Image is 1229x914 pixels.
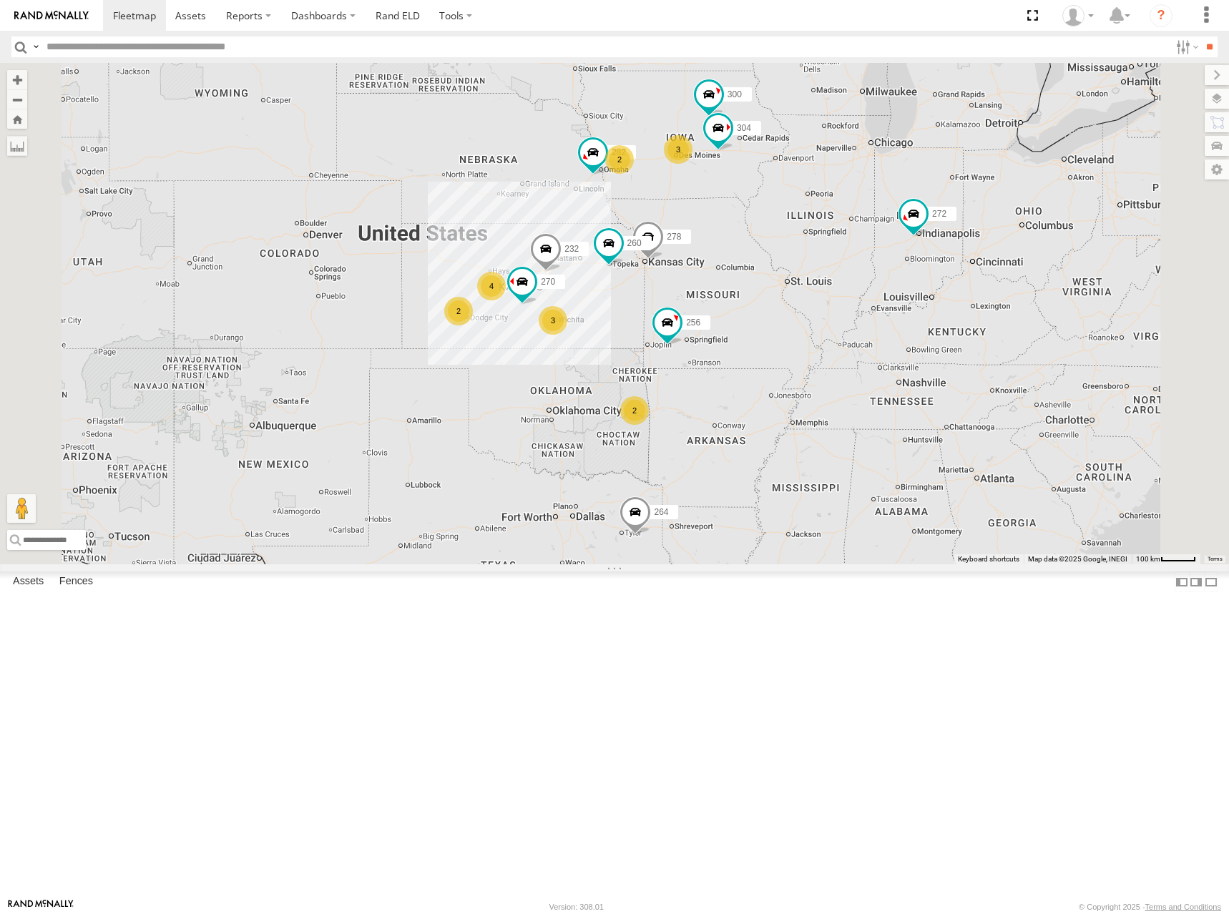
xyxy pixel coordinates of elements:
label: Dock Summary Table to the Left [1175,571,1189,592]
button: Map Scale: 100 km per 46 pixels [1132,554,1200,564]
button: Zoom Home [7,109,27,129]
span: 260 [627,238,642,248]
span: 270 [541,277,555,287]
div: Shane Miller [1057,5,1099,26]
span: 256 [686,317,700,327]
div: 4 [477,272,506,300]
a: Terms and Conditions [1145,903,1221,911]
a: Visit our Website [8,900,74,914]
label: Search Query [30,36,41,57]
div: 3 [664,135,692,164]
div: 3 [539,306,567,335]
button: Keyboard shortcuts [958,554,1019,564]
div: Version: 308.01 [549,903,604,911]
a: Terms (opens in new tab) [1208,556,1223,561]
label: Hide Summary Table [1204,571,1218,592]
label: Assets [6,572,51,592]
label: Measure [7,136,27,156]
button: Zoom out [7,89,27,109]
button: Drag Pegman onto the map to open Street View [7,494,36,523]
span: 264 [654,506,668,516]
label: Fences [52,572,100,592]
span: 304 [737,122,751,132]
i: ? [1150,4,1172,27]
img: rand-logo.svg [14,11,89,21]
span: 232 [564,244,579,254]
span: 272 [932,209,946,219]
span: 300 [728,89,742,99]
div: 2 [444,297,473,325]
label: Search Filter Options [1170,36,1201,57]
label: Dock Summary Table to the Right [1189,571,1203,592]
span: 278 [667,231,681,241]
label: Map Settings [1205,159,1229,180]
div: 2 [605,145,634,174]
span: 100 km [1136,555,1160,563]
button: Zoom in [7,70,27,89]
div: 2 [620,396,649,425]
div: © Copyright 2025 - [1079,903,1221,911]
span: Map data ©2025 Google, INEGI [1028,555,1127,563]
